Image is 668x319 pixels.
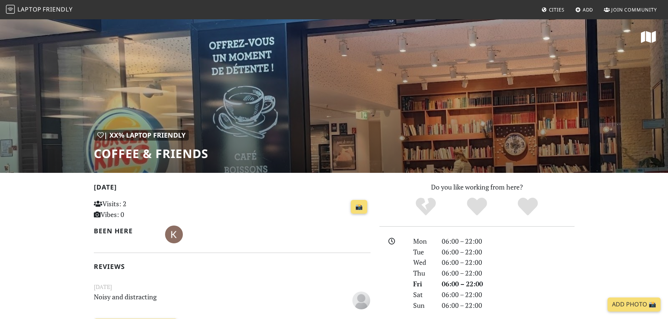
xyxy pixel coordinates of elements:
div: 06:00 – 22:00 [437,268,579,279]
div: Mon [409,236,437,247]
span: Add [583,6,593,13]
div: Sun [409,300,437,311]
h2: [DATE] [94,183,371,194]
h2: Reviews [94,263,371,270]
h1: Coffee & Friends [94,147,208,161]
a: LaptopFriendly LaptopFriendly [6,3,73,16]
div: Wed [409,257,437,268]
div: Definitely! [502,197,553,217]
a: Add [572,3,596,16]
p: Visits: 2 Vibes: 0 [94,198,180,220]
span: Cities [549,6,565,13]
span: Friendly [43,5,72,13]
h2: Been here [94,227,157,235]
div: | XX% Laptop Friendly [94,130,189,141]
div: 06:00 – 22:00 [437,247,579,257]
a: 📸 [351,200,367,214]
div: 06:00 – 22:00 [437,279,579,289]
div: Fri [409,279,437,289]
a: Cities [539,3,567,16]
img: 5946-kristin.jpg [165,226,183,243]
div: Thu [409,268,437,279]
div: 06:00 – 22:00 [437,300,579,311]
div: 06:00 – 22:00 [437,257,579,268]
a: Join Community [601,3,660,16]
div: Sat [409,289,437,300]
div: 06:00 – 22:00 [437,289,579,300]
div: Tue [409,247,437,257]
div: 06:00 – 22:00 [437,236,579,247]
p: Do you like working from here? [379,182,575,193]
span: Kristin D [165,229,183,238]
img: LaptopFriendly [6,5,15,14]
div: No [400,197,451,217]
span: Laptop [17,5,42,13]
p: Noisy and distracting [89,292,328,308]
span: Anonymous [352,295,370,304]
small: [DATE] [89,282,375,292]
a: Add Photo 📸 [608,297,661,312]
img: blank-535327c66bd565773addf3077783bbfce4b00ec00e9fd257753287c682c7fa38.png [352,292,370,309]
span: Join Community [611,6,657,13]
div: Yes [451,197,503,217]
